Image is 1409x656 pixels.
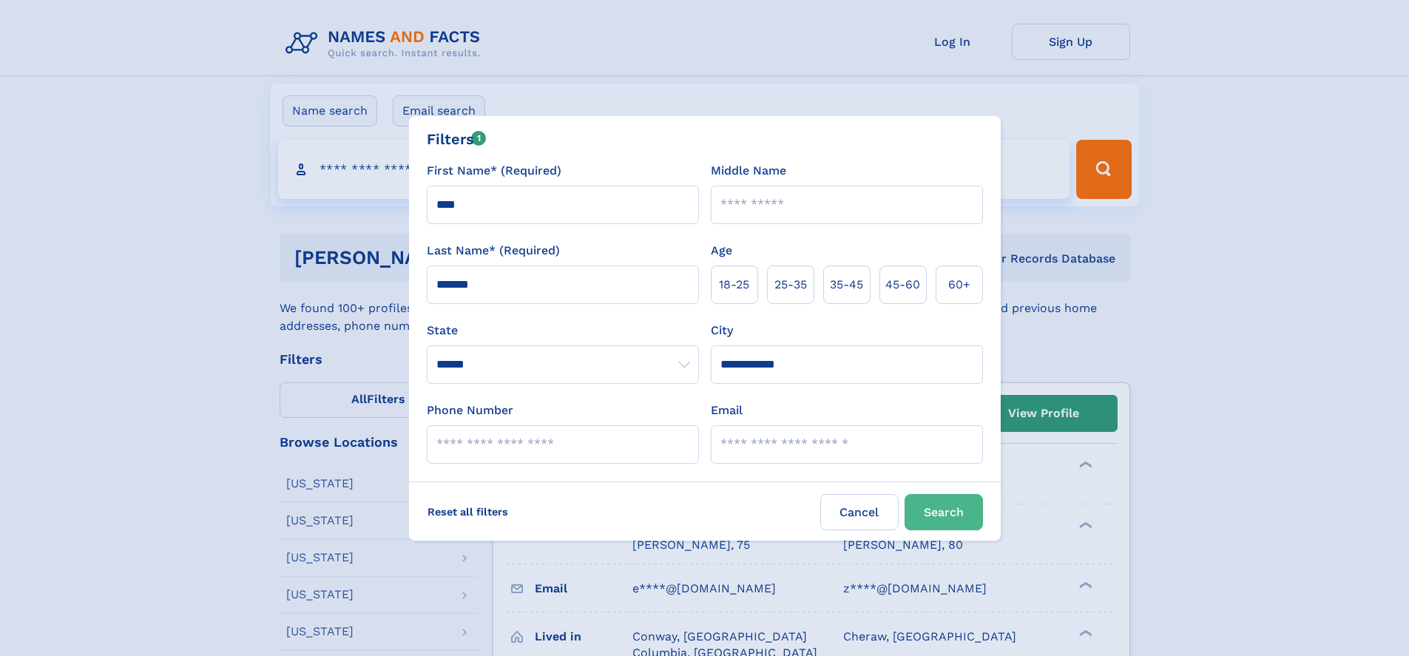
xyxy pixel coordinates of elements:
label: Last Name* (Required) [427,242,560,260]
span: 35‑45 [830,276,863,294]
label: Age [711,242,732,260]
label: Middle Name [711,162,786,180]
label: Phone Number [427,402,513,419]
button: Search [905,494,983,530]
label: City [711,322,733,339]
div: Filters [427,128,487,150]
label: First Name* (Required) [427,162,561,180]
label: Reset all filters [418,494,518,530]
span: 25‑35 [774,276,807,294]
span: 60+ [948,276,970,294]
label: State [427,322,699,339]
label: Cancel [820,494,899,530]
label: Email [711,402,743,419]
span: 18‑25 [719,276,749,294]
span: 45‑60 [885,276,920,294]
